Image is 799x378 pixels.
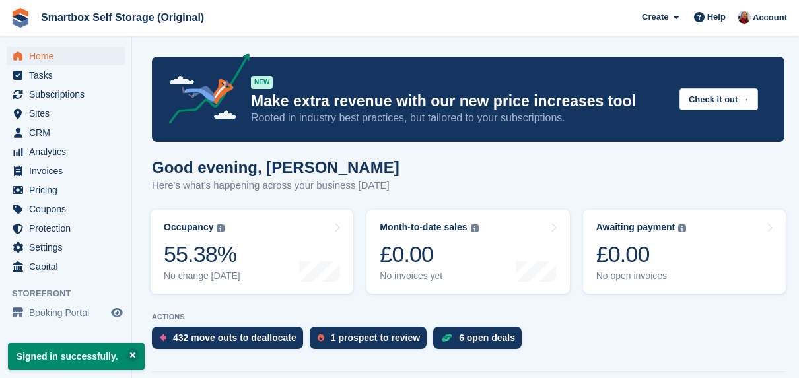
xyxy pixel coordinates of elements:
a: 432 move outs to deallocate [152,327,310,356]
a: Preview store [109,305,125,321]
img: stora-icon-8386f47178a22dfd0bd8f6a31ec36ba5ce8667c1dd55bd0f319d3a0aa187defe.svg [11,8,30,28]
div: No change [DATE] [164,270,240,282]
a: menu [7,47,125,65]
span: Protection [29,219,108,237]
span: Analytics [29,142,108,161]
a: menu [7,85,125,104]
span: Invoices [29,162,108,180]
span: Booking Portal [29,303,108,322]
p: Here's what's happening across your business [DATE] [152,178,399,193]
a: menu [7,162,125,180]
a: Smartbox Self Storage (Original) [36,7,209,28]
img: icon-info-grey-7440780725fd019a000dd9b08b2336e03edf1995a4989e88bcd33f0948082b44.svg [471,224,479,232]
div: NEW [251,76,273,89]
div: Occupancy [164,222,213,233]
div: 6 open deals [459,332,515,343]
img: price-adjustments-announcement-icon-8257ccfd72463d97f412b2fc003d46551f7dbcb40ab6d574587a9cd5c0d94... [158,53,250,129]
img: icon-info-grey-7440780725fd019a000dd9b08b2336e03edf1995a4989e88bcd33f0948082b44.svg [678,224,686,232]
span: Subscriptions [29,85,108,104]
span: Home [29,47,108,65]
span: Capital [29,257,108,276]
img: deal-1b604bf984904fb50ccaf53a9ad4b4a5d6e5aea283cecdc64d6e3604feb123c2.svg [441,333,452,342]
a: Awaiting payment £0.00 No open invoices [583,210,786,294]
img: icon-info-grey-7440780725fd019a000dd9b08b2336e03edf1995a4989e88bcd33f0948082b44.svg [217,224,225,232]
p: Rooted in industry best practices, but tailored to your subscriptions. [251,111,669,125]
a: menu [7,238,125,257]
div: 1 prospect to review [331,332,420,343]
p: Make extra revenue with our new price increases tool [251,92,669,111]
p: ACTIONS [152,313,784,321]
div: 432 move outs to deallocate [173,332,296,343]
div: 55.38% [164,241,240,268]
a: Occupancy 55.38% No change [DATE] [151,210,353,294]
div: No open invoices [596,270,687,282]
div: Awaiting payment [596,222,676,233]
a: menu [7,66,125,84]
span: Help [707,11,726,24]
a: menu [7,303,125,322]
span: CRM [29,123,108,142]
h1: Good evening, [PERSON_NAME] [152,158,399,176]
img: prospect-51fa495bee0391a8d652442698ab0144808aea92771e9ea1ae160a38d050c398.svg [318,334,324,342]
a: menu [7,142,125,161]
a: menu [7,181,125,199]
img: move_outs_to_deallocate_icon-f764333ba52eb49d3ac5e1228854f67142a1ed5810a6f6cc68b1a99e826820c5.svg [160,334,166,342]
a: menu [7,219,125,237]
a: Month-to-date sales £0.00 No invoices yet [366,210,569,294]
span: Settings [29,238,108,257]
a: menu [7,200,125,218]
div: £0.00 [596,241,687,268]
div: No invoices yet [380,270,478,282]
div: Month-to-date sales [380,222,467,233]
span: Sites [29,104,108,123]
a: menu [7,104,125,123]
a: 1 prospect to review [310,327,433,356]
span: Create [642,11,668,24]
span: Tasks [29,66,108,84]
button: Check it out → [679,88,758,110]
a: 6 open deals [433,327,528,356]
a: menu [7,123,125,142]
img: Sam Austin [738,11,751,24]
span: Pricing [29,181,108,199]
p: Signed in successfully. [8,343,145,370]
span: Coupons [29,200,108,218]
span: Account [753,11,787,24]
span: Storefront [12,287,131,300]
div: £0.00 [380,241,478,268]
a: menu [7,257,125,276]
